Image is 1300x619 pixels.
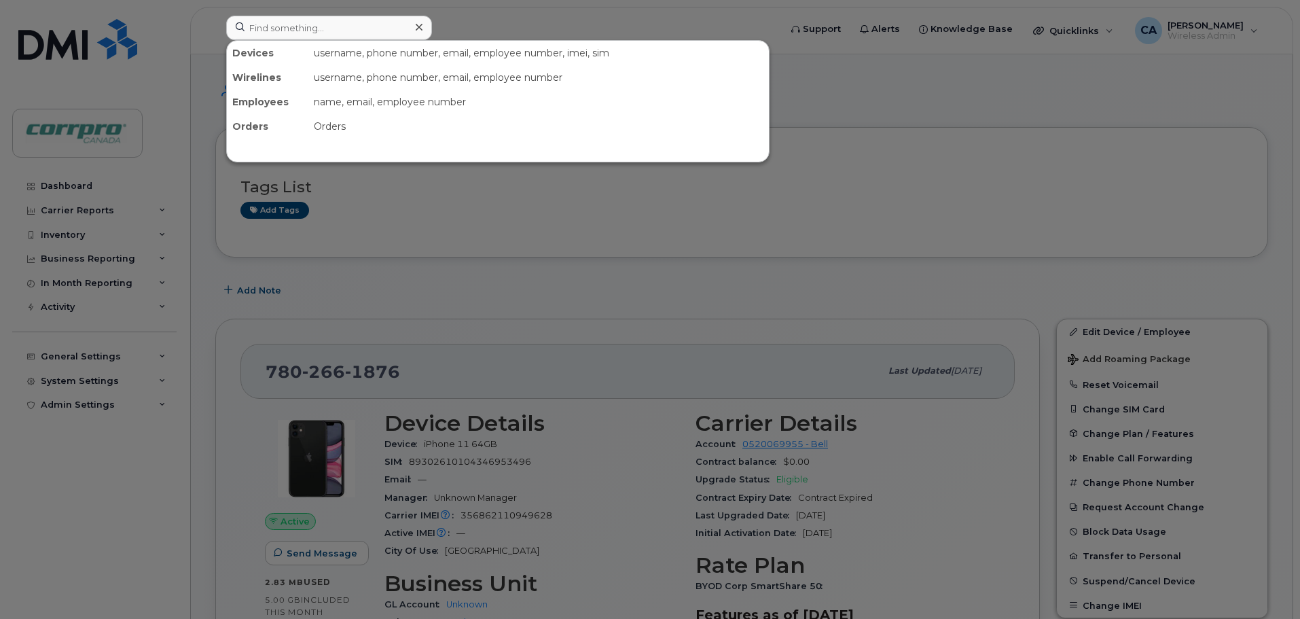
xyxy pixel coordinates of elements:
[308,65,769,90] div: username, phone number, email, employee number
[227,114,308,139] div: Orders
[227,90,308,114] div: Employees
[227,41,308,65] div: Devices
[308,114,769,139] div: Orders
[227,65,308,90] div: Wirelines
[308,90,769,114] div: name, email, employee number
[308,41,769,65] div: username, phone number, email, employee number, imei, sim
